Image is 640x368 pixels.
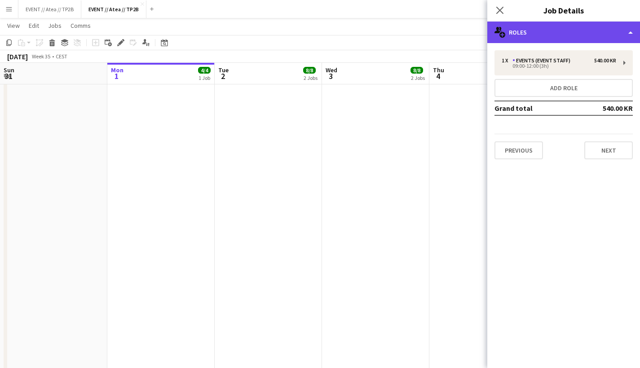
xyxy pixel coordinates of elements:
[594,57,616,64] div: 540.00 KR
[584,141,633,159] button: Next
[494,101,576,115] td: Grand total
[56,53,67,60] div: CEST
[4,20,23,31] a: View
[44,20,65,31] a: Jobs
[487,4,640,16] h3: Job Details
[199,74,210,81] div: 1 Job
[512,57,574,64] div: Events (Event Staff)
[411,74,425,81] div: 2 Jobs
[502,57,512,64] div: 1 x
[67,20,94,31] a: Comms
[198,67,211,74] span: 4/4
[502,64,616,68] div: 09:00-12:00 (3h)
[433,66,444,74] span: Thu
[326,66,337,74] span: Wed
[303,67,316,74] span: 8/8
[4,66,14,74] span: Sun
[48,22,62,30] span: Jobs
[494,141,543,159] button: Previous
[25,20,43,31] a: Edit
[324,71,337,81] span: 3
[218,66,229,74] span: Tue
[110,71,124,81] span: 1
[111,66,124,74] span: Mon
[81,0,146,18] button: EVENT // Atea // TP2B
[2,71,14,81] span: 31
[217,71,229,81] span: 2
[18,0,81,18] button: EVENT // Atea // TP2B
[7,52,28,61] div: [DATE]
[71,22,91,30] span: Comms
[576,101,633,115] td: 540.00 KR
[432,71,444,81] span: 4
[410,67,423,74] span: 8/8
[30,53,52,60] span: Week 35
[304,74,318,81] div: 2 Jobs
[494,79,633,97] button: Add role
[487,22,640,43] div: Roles
[7,22,20,30] span: View
[29,22,39,30] span: Edit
